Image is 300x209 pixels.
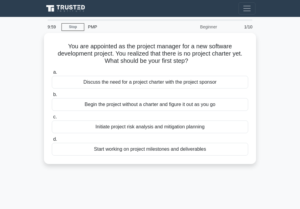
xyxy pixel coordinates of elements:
[53,69,57,75] span: a.
[238,2,255,14] button: Toggle navigation
[53,114,57,119] span: c.
[51,43,249,65] h5: You are appointed as the project manager for a new software development project. You realized tha...
[53,137,57,142] span: d.
[62,23,84,31] a: Stop
[52,76,248,88] div: Discuss the need for a project charter with the project sponsor
[52,98,248,111] div: Begin the project without a charter and figure it out as you go
[84,21,168,33] div: PMP
[221,21,256,33] div: 1/10
[52,143,248,156] div: Start working on project milestones and deliverables
[53,92,57,97] span: b.
[168,21,221,33] div: Beginner
[52,121,248,133] div: Initiate project risk analysis and mitigation planning
[44,21,62,33] div: 9:59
